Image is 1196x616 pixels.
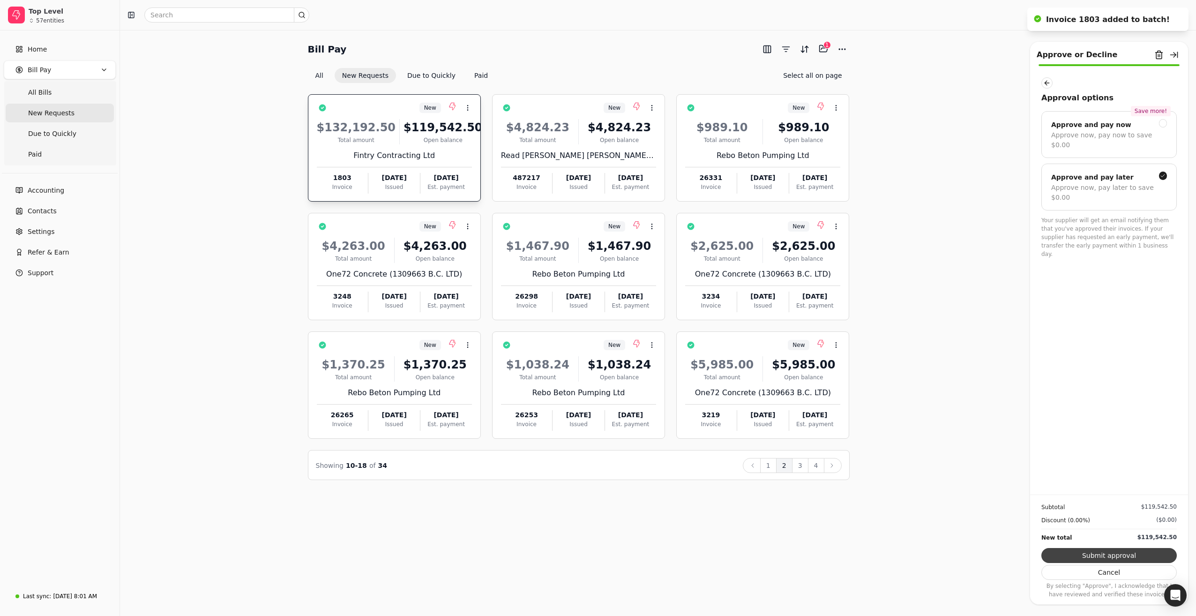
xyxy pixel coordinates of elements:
[308,68,331,83] button: All
[317,410,368,420] div: 26265
[501,255,575,263] div: Total amount
[553,410,604,420] div: [DATE]
[368,420,420,428] div: Issued
[317,183,368,191] div: Invoice
[501,373,575,382] div: Total amount
[317,119,396,136] div: $132,192.50
[685,119,759,136] div: $989.10
[1051,130,1167,150] div: Approve now, pay now to save $0.00
[1051,119,1131,130] div: Approve and pay now
[317,356,390,373] div: $1,370.25
[1041,503,1065,512] div: Subtotal
[792,458,808,473] button: 3
[737,410,789,420] div: [DATE]
[4,40,116,59] a: Home
[789,301,840,310] div: Est. payment
[368,410,420,420] div: [DATE]
[1051,172,1134,183] div: Approve and pay later
[583,356,656,373] div: $1,038.24
[737,173,789,183] div: [DATE]
[28,129,76,139] span: Due to Quickly
[398,356,472,373] div: $1,370.25
[685,255,759,263] div: Total amount
[1041,516,1090,525] div: Discount (0.00%)
[789,173,840,183] div: [DATE]
[605,301,656,310] div: Est. payment
[6,145,114,164] a: Paid
[398,255,472,263] div: Open balance
[400,68,463,83] button: Due to Quickly
[36,18,64,23] div: 57 entities
[29,7,112,16] div: Top Level
[605,173,656,183] div: [DATE]
[317,292,368,301] div: 3248
[28,268,53,278] span: Support
[608,104,620,112] span: New
[767,373,840,382] div: Open balance
[28,186,64,195] span: Accounting
[605,420,656,428] div: Est. payment
[583,119,656,136] div: $4,824.23
[767,119,840,136] div: $989.10
[767,356,840,373] div: $5,985.00
[685,420,736,428] div: Invoice
[501,387,656,398] div: Rebo Beton Pumping Ltd
[605,410,656,420] div: [DATE]
[308,68,496,83] div: Invoice filter options
[501,136,575,144] div: Total amount
[501,173,552,183] div: 487217
[583,238,656,255] div: $1,467.90
[823,41,831,49] div: 1
[4,588,116,605] a: Last sync:[DATE] 8:01 AM
[501,301,552,310] div: Invoice
[6,83,114,102] a: All Bills
[4,60,116,79] button: Bill Pay
[553,292,604,301] div: [DATE]
[1164,584,1187,607] div: Open Intercom Messenger
[737,301,789,310] div: Issued
[4,202,116,220] a: Contacts
[28,88,52,98] span: All Bills
[420,301,471,310] div: Est. payment
[467,68,495,83] button: Paid
[317,387,472,398] div: Rebo Beton Pumping Ltd
[317,238,390,255] div: $4,263.00
[501,150,656,161] div: Read [PERSON_NAME] [PERSON_NAME] Ltd.
[605,292,656,301] div: [DATE]
[501,420,552,428] div: Invoice
[1041,533,1072,542] div: New total
[1041,565,1177,580] button: Cancel
[317,255,390,263] div: Total amount
[1046,14,1170,25] div: Invoice 1803 added to batch!
[368,173,420,183] div: [DATE]
[792,222,805,231] span: New
[789,292,840,301] div: [DATE]
[4,181,116,200] a: Accounting
[553,173,604,183] div: [DATE]
[424,104,436,112] span: New
[583,373,656,382] div: Open balance
[792,341,805,349] span: New
[368,301,420,310] div: Issued
[1037,49,1117,60] div: Approve or Decline
[776,458,792,473] button: 2
[553,183,604,191] div: Issued
[1041,92,1177,104] div: Approval options
[335,68,396,83] button: New Requests
[404,119,483,136] div: $119,542.50
[685,238,759,255] div: $2,625.00
[368,292,420,301] div: [DATE]
[685,150,840,161] div: Rebo Beton Pumping Ltd
[501,292,552,301] div: 26298
[346,462,367,469] span: 10 - 18
[1137,533,1177,541] div: $119,542.50
[792,104,805,112] span: New
[501,183,552,191] div: Invoice
[501,238,575,255] div: $1,467.90
[317,373,390,382] div: Total amount
[28,108,75,118] span: New Requests
[685,173,736,183] div: 26331
[1041,216,1177,258] p: Your supplier will get an email notifying them that you've approved their invoices. If your suppl...
[404,136,483,144] div: Open balance
[767,136,840,144] div: Open balance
